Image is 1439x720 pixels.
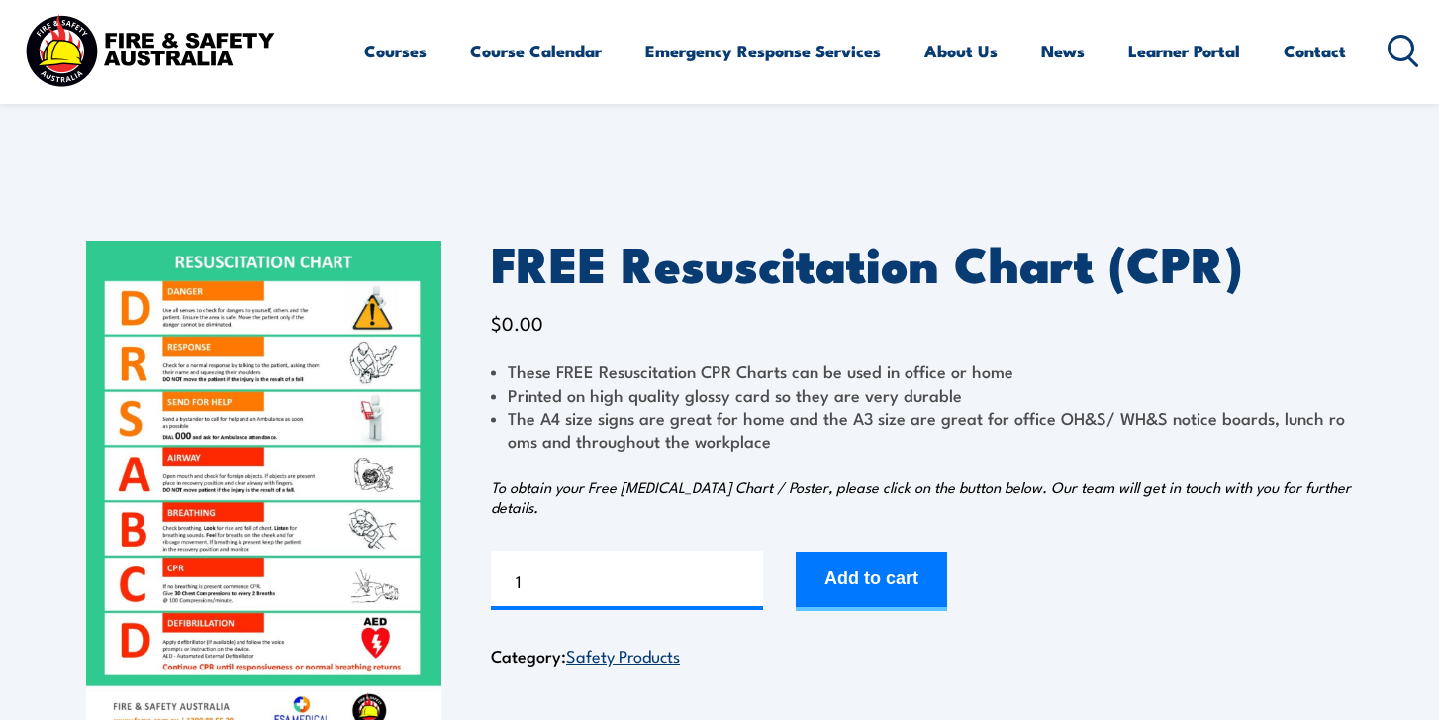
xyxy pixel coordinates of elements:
a: Courses [364,25,427,77]
a: Learner Portal [1128,25,1240,77]
span: Category: [491,643,680,668]
li: Printed on high quality glossy card so they are very durable [491,383,1353,406]
button: Add to cart [796,552,947,611]
span: $ [491,309,502,336]
input: Product quantity [491,551,763,610]
a: About Us [924,25,998,77]
a: Course Calendar [470,25,602,77]
em: To obtain your Free [MEDICAL_DATA] Chart / Poster, please click on the button below. Our team wil... [491,476,1351,517]
a: News [1041,25,1085,77]
a: Contact [1284,25,1346,77]
li: The A4 size signs are great for home and the A3 size are great for office OH&S/ WH&S notice board... [491,406,1353,453]
bdi: 0.00 [491,309,543,336]
h1: FREE Resuscitation Chart (CPR) [491,241,1353,283]
a: Safety Products [566,643,680,667]
a: Emergency Response Services [645,25,881,77]
li: These FREE Resuscitation CPR Charts can be used in office or home [491,360,1353,382]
